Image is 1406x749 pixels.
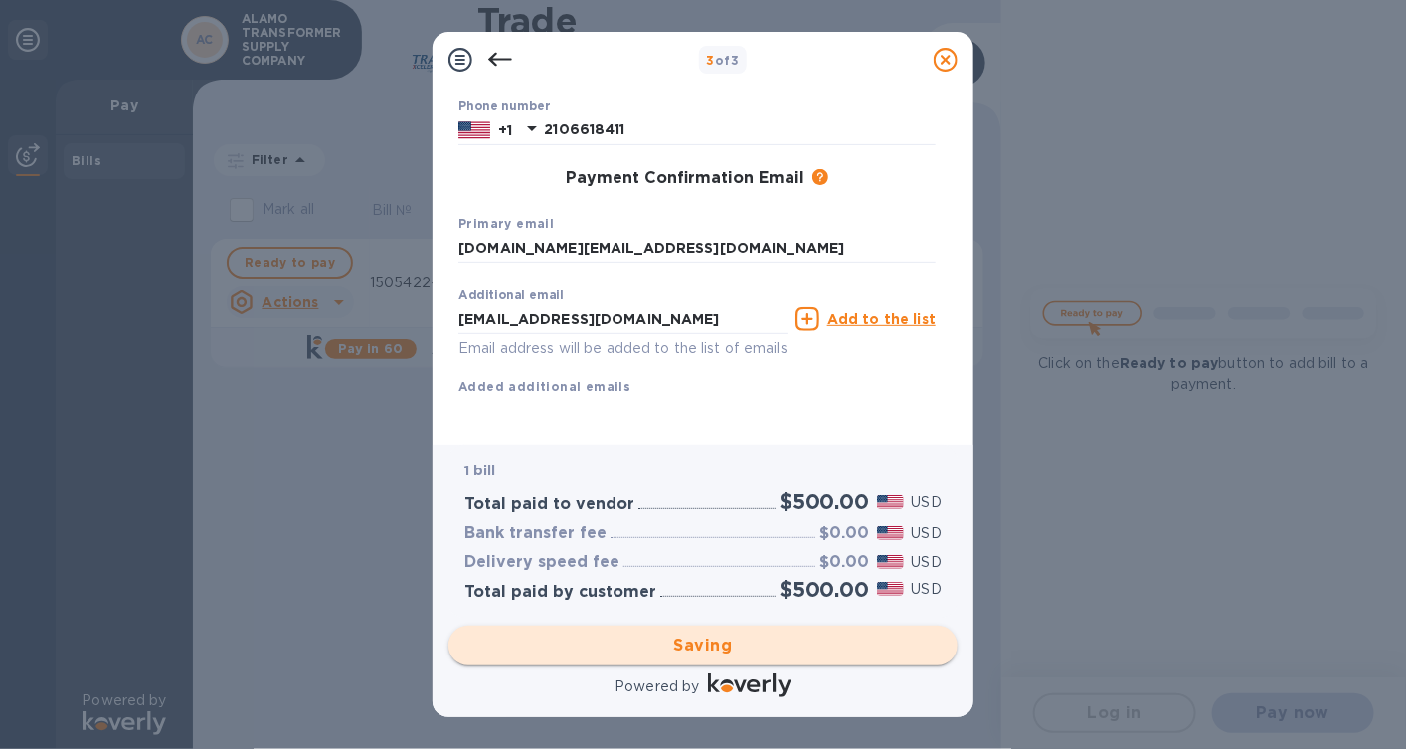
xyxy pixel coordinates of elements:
h3: $0.00 [819,553,869,572]
p: Email address will be added to the list of emails [458,337,788,360]
input: Enter your primary name [458,234,936,264]
p: Powered by [615,676,699,697]
input: Enter additional email [458,304,788,334]
p: USD [912,523,942,544]
u: Add to the list [827,311,936,327]
h2: $500.00 [780,577,869,602]
img: USD [877,495,904,509]
h3: $0.00 [819,524,869,543]
img: USD [877,582,904,596]
b: 1 bill [464,463,496,478]
img: USD [877,526,904,540]
h3: Delivery speed fee [464,553,619,572]
img: Logo [708,673,791,697]
p: +1 [498,120,512,140]
label: Additional email [458,290,564,302]
h3: Payment Confirmation Email [566,169,804,188]
h3: Total paid by customer [464,583,656,602]
b: of 3 [707,53,740,68]
img: USD [877,555,904,569]
label: Phone number [458,101,550,113]
h3: Bank transfer fee [464,524,607,543]
h3: Total paid to vendor [464,495,634,514]
span: 3 [707,53,715,68]
b: Primary email [458,216,554,231]
h2: $500.00 [780,489,869,514]
p: USD [912,579,942,600]
input: Enter your phone number [544,115,936,145]
p: USD [912,492,942,513]
img: US [458,119,490,141]
p: USD [912,552,942,573]
b: Added additional emails [458,379,630,394]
